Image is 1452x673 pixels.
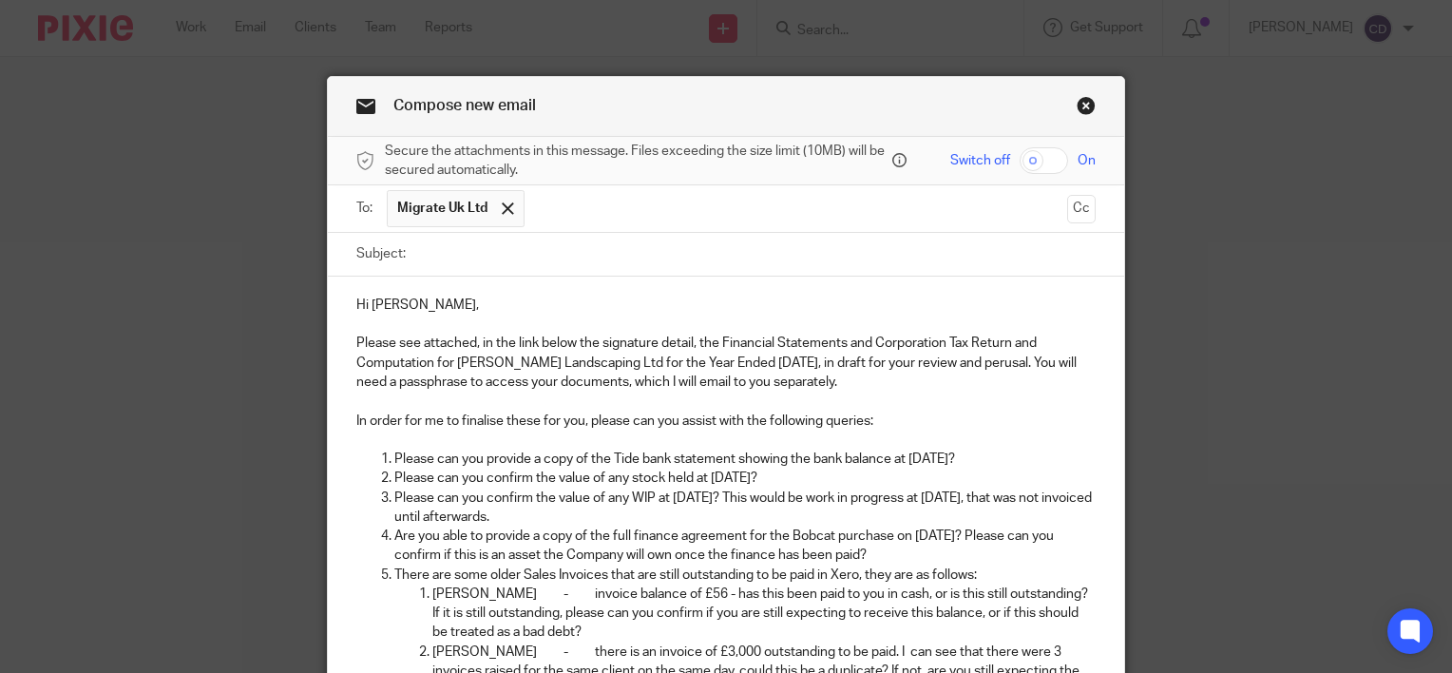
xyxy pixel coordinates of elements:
label: Subject: [356,244,406,263]
label: To: [356,199,377,218]
p: Please can you provide a copy of the Tide bank statement showing the bank balance at [DATE]? [394,450,1096,469]
p: Please can you confirm the value of any WIP at [DATE]? This would be work in progress at [DATE], ... [394,489,1096,528]
a: Close this dialog window [1077,96,1096,122]
p: In order for me to finalise these for you, please can you assist with the following queries: [356,412,1096,431]
span: Compose new email [393,98,536,113]
span: Migrate Uk Ltd [397,199,487,218]
span: On [1078,151,1096,170]
p: Please see attached, in the link below the signature detail, the Financial Statements and Corpora... [356,334,1096,392]
p: There are some older Sales Invoices that are still outstanding to be paid in Xero, they are as fo... [394,566,1096,585]
button: Cc [1067,195,1096,223]
p: Are you able to provide a copy of the full finance agreement for the Bobcat purchase on [DATE]? P... [394,527,1096,566]
p: Hi [PERSON_NAME], [356,296,1096,315]
p: Please can you confirm the value of any stock held at [DATE]? [394,469,1096,488]
span: Switch off [950,151,1010,170]
span: Secure the attachments in this message. Files exceeding the size limit (10MB) will be secured aut... [385,142,888,181]
p: [PERSON_NAME] - invoice balance of £56 - has this been paid to you in cash, or is this still outs... [432,585,1096,643]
